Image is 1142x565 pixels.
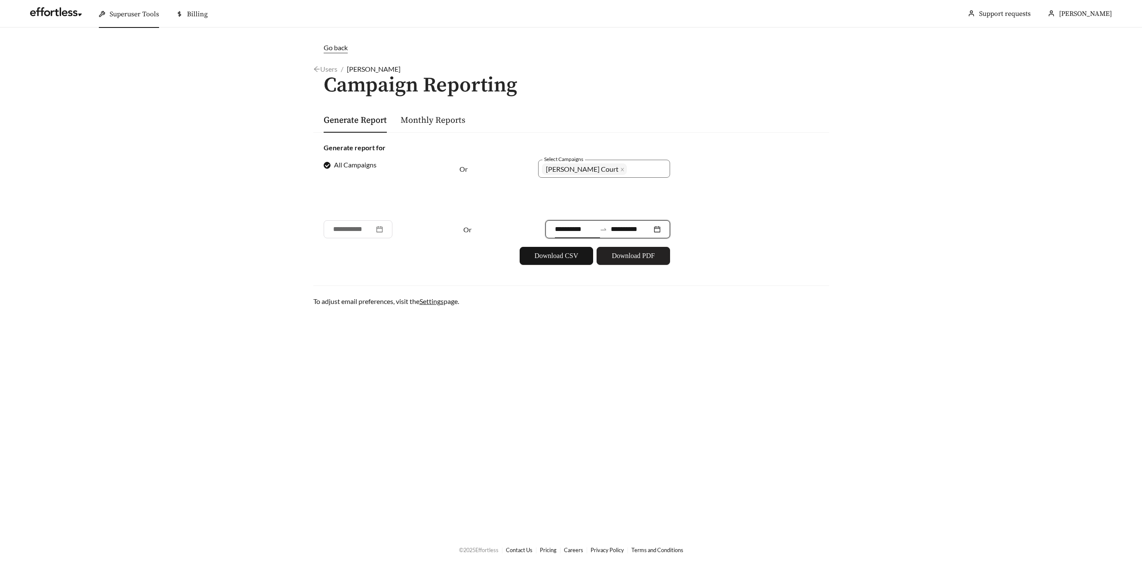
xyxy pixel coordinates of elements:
[347,65,401,73] span: [PERSON_NAME]
[459,165,468,173] span: Or
[535,251,579,261] span: Download CSV
[313,297,459,305] span: To adjust email preferences, visit the page.
[313,43,829,53] a: Go back
[546,164,618,174] span: [PERSON_NAME] Court
[979,9,1031,18] a: Support requests
[631,547,683,553] a: Terms and Conditions
[419,297,444,305] a: Settings
[600,225,607,233] span: swap-right
[313,74,829,97] h1: Campaign Reporting
[597,247,670,265] button: Download PDF
[520,247,593,265] button: Download CSV
[313,65,337,73] a: arrow-leftUsers
[612,251,655,261] span: Download PDF
[506,547,533,553] a: Contact Us
[401,115,465,126] a: Monthly Reports
[324,43,348,52] span: Go back
[324,115,387,126] a: Generate Report
[542,164,627,175] span: Isabella Court
[1059,9,1112,18] span: [PERSON_NAME]
[540,547,557,553] a: Pricing
[600,225,607,233] span: to
[110,10,159,18] span: Superuser Tools
[620,167,625,172] span: close
[591,547,624,553] a: Privacy Policy
[463,225,471,234] span: Or
[341,65,343,73] span: /
[459,547,499,553] span: © 2025 Effortless
[331,160,380,170] span: All Campaigns
[564,547,583,553] a: Careers
[324,143,386,152] strong: Generate report for
[313,66,320,73] span: arrow-left
[187,10,208,18] span: Billing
